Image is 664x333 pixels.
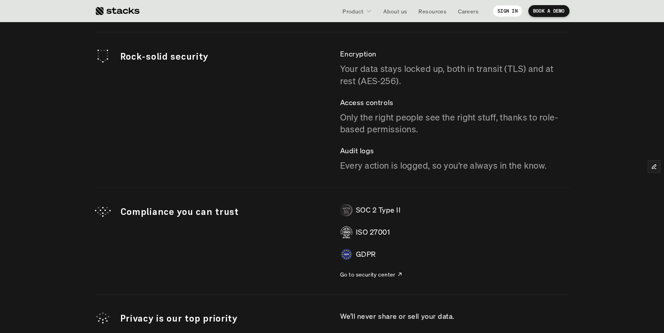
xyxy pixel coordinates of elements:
a: BOOK A DEMO [528,5,569,17]
p: We’ll never share or sell your data. [340,310,454,322]
p: Access controls [340,97,569,108]
p: Compliance you can trust [120,205,324,218]
p: Privacy is our top priority [120,312,324,325]
p: Resources [418,7,446,15]
p: SOC 2 Type II [356,204,401,216]
p: Encryption [340,48,569,60]
p: BOOK A DEMO [533,8,565,14]
a: Privacy Policy [93,183,128,188]
p: Careers [458,7,479,15]
p: Your data stays locked up, both in transit (TLS) and at rest (AES-256). [340,63,569,87]
p: Only the right people see the right stuff, thanks to role-based permissions. [340,111,569,136]
p: ISO 27001 [356,226,390,238]
p: About us [383,7,407,15]
p: Audit logs [340,145,569,156]
p: Rock-solid security [120,50,324,63]
a: Careers [453,4,483,18]
a: Go to security center [340,270,403,278]
a: Resources [414,4,451,18]
p: Go to security center [340,270,395,278]
p: Every action is logged, so you’re always in the know. [340,160,569,172]
a: SIGN IN [493,5,522,17]
p: Product [342,7,363,15]
a: About us [378,4,412,18]
button: Edit Framer Content [648,161,660,173]
p: GDPR [356,248,376,260]
p: SIGN IN [498,8,518,14]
